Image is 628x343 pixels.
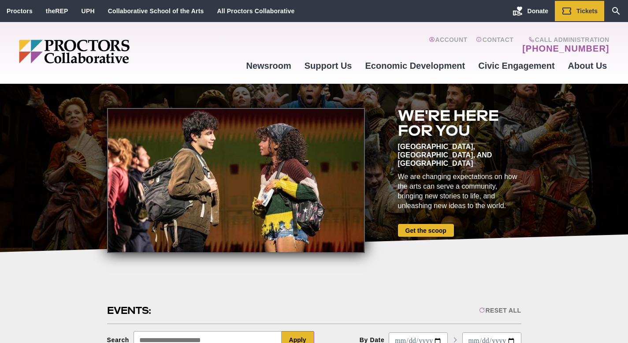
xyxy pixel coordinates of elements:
a: Economic Development [359,54,472,78]
div: [GEOGRAPHIC_DATA], [GEOGRAPHIC_DATA], and [GEOGRAPHIC_DATA] [398,142,521,168]
h2: Events: [107,304,152,317]
a: Contact [476,36,513,54]
a: [PHONE_NUMBER] [522,43,609,54]
span: Call Administration [520,36,609,43]
a: Proctors [7,7,33,15]
a: Tickets [555,1,604,21]
a: Get the scoop [398,224,454,237]
div: Reset All [479,307,521,314]
span: Tickets [576,7,598,15]
a: Account [429,36,467,54]
div: We are changing expectations on how the arts can serve a community, bringing new stories to life,... [398,172,521,211]
a: Search [604,1,628,21]
a: Collaborative School of the Arts [108,7,204,15]
a: Newsroom [239,54,297,78]
a: Civic Engagement [472,54,561,78]
a: Donate [506,1,555,21]
a: Support Us [298,54,359,78]
h2: We're here for you [398,108,521,138]
a: theREP [46,7,68,15]
a: All Proctors Collaborative [217,7,294,15]
span: Donate [528,7,548,15]
img: Proctors logo [19,40,197,63]
a: About Us [561,54,614,78]
a: UPH [82,7,95,15]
